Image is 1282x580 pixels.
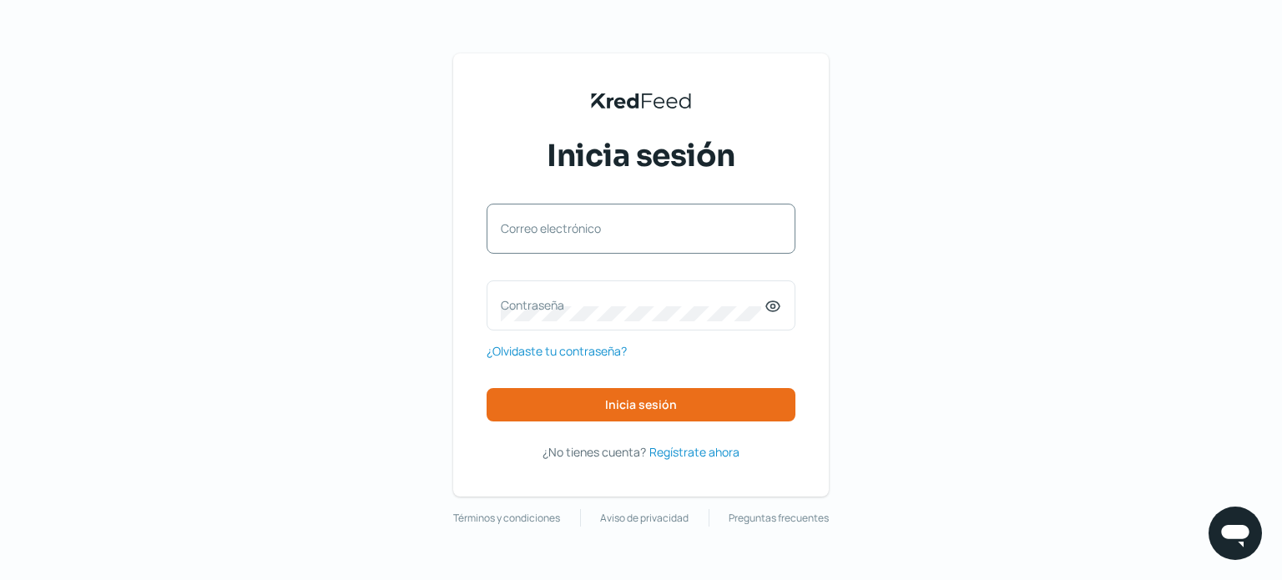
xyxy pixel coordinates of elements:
a: Términos y condiciones [453,509,560,527]
a: Preguntas frecuentes [729,509,829,527]
a: ¿Olvidaste tu contraseña? [487,340,627,361]
span: Inicia sesión [605,399,677,411]
a: Aviso de privacidad [600,509,689,527]
span: Inicia sesión [547,135,735,177]
span: ¿No tienes cuenta? [543,444,646,460]
label: Correo electrónico [501,220,765,236]
a: Regístrate ahora [649,441,739,462]
label: Contraseña [501,297,765,313]
button: Inicia sesión [487,388,795,421]
img: chatIcon [1219,517,1252,550]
